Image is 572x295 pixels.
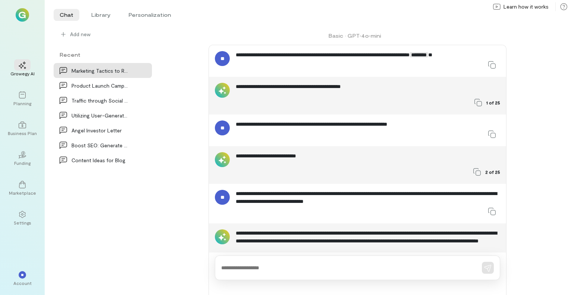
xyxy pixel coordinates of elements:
div: Growegy AI [10,70,35,76]
a: Marketplace [9,175,36,202]
div: Angel Investor Letter [71,126,130,134]
span: 2 of 25 [485,169,500,175]
div: Content Ideas for Blog [71,156,130,164]
a: Planning [9,85,36,112]
div: Traffic through Social Media Advertising [71,97,130,104]
li: Personalization [123,9,177,21]
a: Business Plan [9,115,36,142]
div: Recent [54,51,152,59]
span: 1 of 25 [486,100,500,106]
div: Business Plan [8,130,37,136]
div: Marketplace [9,190,36,196]
a: Settings [9,205,36,232]
div: Settings [14,220,31,226]
div: Account [13,280,32,286]
div: Boost SEO: Generate Related Keywords [71,141,130,149]
a: Funding [9,145,36,172]
div: Product Launch Campaign [71,82,130,90]
span: Learn how it works [503,3,549,10]
div: Utilizing User-Generated Content [71,112,130,119]
li: Library [85,9,117,21]
div: Funding [14,160,31,166]
div: Marketing Tactics to Reach your Target Audience [71,67,130,75]
li: Chat [54,9,79,21]
span: Add new [70,31,146,38]
a: Growegy AI [9,56,36,82]
div: Planning [13,100,31,106]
